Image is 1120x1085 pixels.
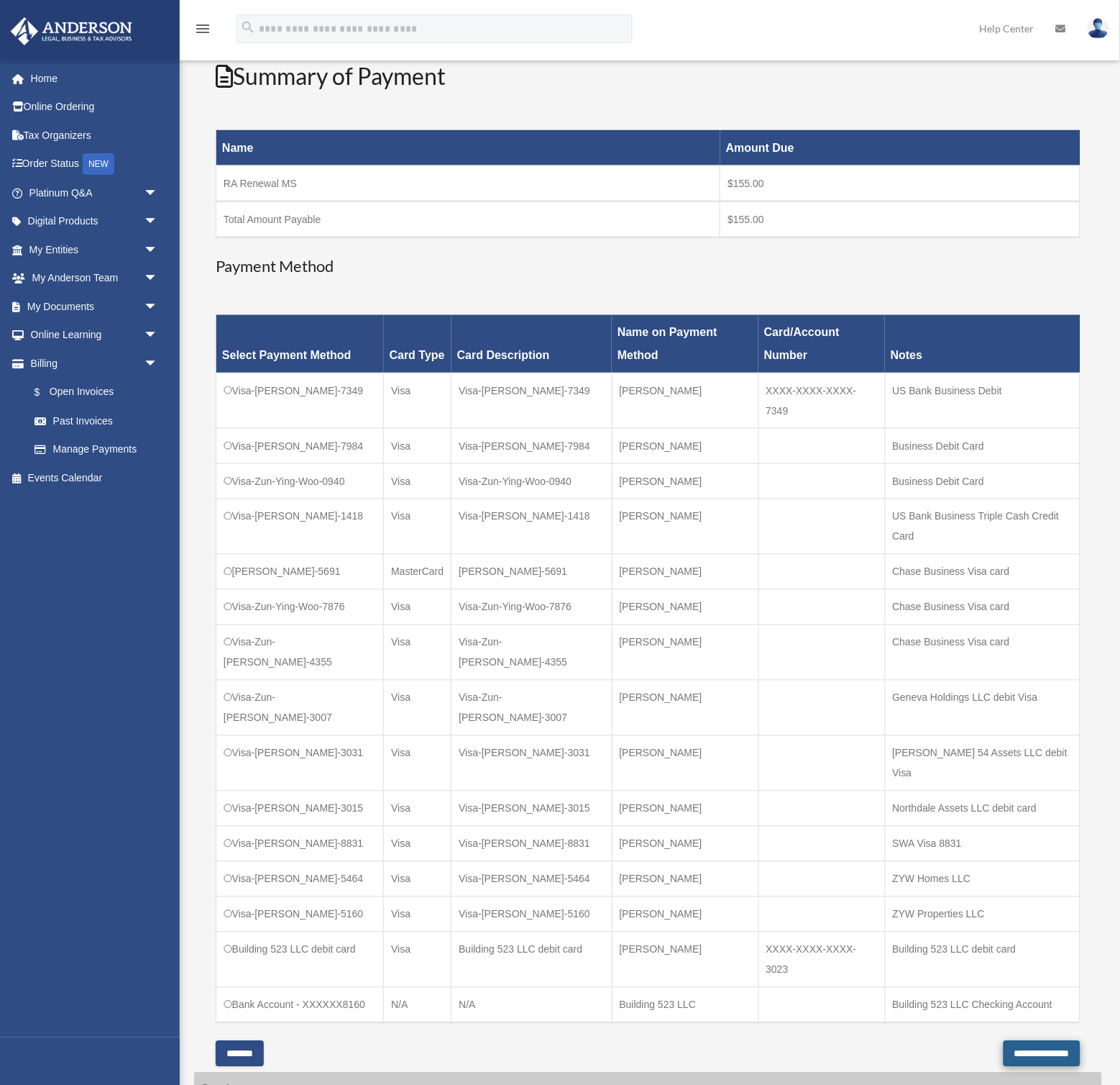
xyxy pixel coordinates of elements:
[216,60,1080,93] h2: Summary of Payment
[216,897,384,932] td: Visa-[PERSON_NAME]-5160
[451,736,612,791] td: Visa-[PERSON_NAME]-3031
[144,207,173,237] span: arrow_drop_down
[612,681,758,736] td: [PERSON_NAME]
[720,165,1080,201] td: $155.00
[885,373,1080,429] td: US Bank Business Debit
[612,429,758,464] td: [PERSON_NAME]
[216,791,384,827] td: Visa-[PERSON_NAME]-3015
[216,429,384,464] td: Visa-[PERSON_NAME]-7984
[10,93,180,122] a: Online Ordering
[10,64,180,93] a: Home
[451,499,612,555] td: Visa-[PERSON_NAME]-1418
[216,464,384,499] td: Visa-Zun-Ying-Woo-0940
[885,499,1080,555] td: US Bank Business Triple Cash Credit Card
[1088,18,1109,39] img: User Pic
[216,681,384,736] td: Visa-Zun-[PERSON_NAME]-3007
[42,383,50,401] span: $
[384,827,451,862] td: Visa
[216,590,384,625] td: Visa-Zun-Ying-Woo-7876
[144,178,173,208] span: arrow_drop_down
[612,932,758,988] td: [PERSON_NAME]
[612,736,758,791] td: [PERSON_NAME]
[612,625,758,681] td: [PERSON_NAME]
[384,932,451,988] td: Visa
[885,736,1080,791] td: [PERSON_NAME] 54 Assets LLC debit Visa
[144,321,173,350] span: arrow_drop_down
[885,897,1080,932] td: ZYW Properties LLC
[612,499,758,555] td: [PERSON_NAME]
[216,988,384,1024] td: Bank Account - XXXXXX8160
[451,464,612,499] td: Visa-Zun-Ying-Woo-0940
[451,625,612,681] td: Visa-Zun-[PERSON_NAME]-4355
[216,373,384,429] td: Visa-[PERSON_NAME]-7349
[10,150,180,179] a: Order StatusNEW
[451,897,612,932] td: Visa-[PERSON_NAME]-5160
[384,373,451,429] td: Visa
[384,555,451,590] td: MasterCard
[144,349,173,378] span: arrow_drop_down
[451,590,612,625] td: Visa-Zun-Ying-Woo-7876
[885,827,1080,862] td: SWA Visa 8831
[885,791,1080,827] td: Northdale Assets LLC debit card
[612,988,758,1024] td: Building 523 LLC
[758,373,885,429] td: XXXX-XXXX-XXXX-7349
[758,315,885,373] th: Card/Account Number
[194,20,211,37] i: menu
[451,827,612,862] td: Visa-[PERSON_NAME]-8831
[6,17,137,45] img: Anderson Advisors Platinum Portal
[10,292,180,321] a: My Documentsarrow_drop_down
[384,429,451,464] td: Visa
[451,555,612,590] td: [PERSON_NAME]-5691
[451,373,612,429] td: Visa-[PERSON_NAME]-7349
[384,791,451,827] td: Visa
[451,791,612,827] td: Visa-[PERSON_NAME]-3015
[451,429,612,464] td: Visa-[PERSON_NAME]-7984
[885,862,1080,897] td: ZYW Homes LLC
[20,435,173,464] a: Manage Payments
[384,681,451,736] td: Visa
[83,153,114,175] div: NEW
[885,681,1080,736] td: Geneva Holdings LLC debit Visa
[885,988,1080,1024] td: Building 523 LLC Checking Account
[10,121,180,150] a: Tax Organizers
[384,897,451,932] td: Visa
[10,349,173,378] a: Billingarrow_drop_down
[216,736,384,791] td: Visa-[PERSON_NAME]-3031
[384,862,451,897] td: Visa
[216,315,384,373] th: Select Payment Method
[451,988,612,1024] td: N/A
[20,378,165,407] a: $Open Invoices
[885,625,1080,681] td: Chase Business Visa card
[144,235,173,265] span: arrow_drop_down
[384,736,451,791] td: Visa
[10,207,180,236] a: Digital Productsarrow_drop_down
[10,321,180,350] a: Online Learningarrow_drop_down
[451,932,612,988] td: Building 523 LLC debit card
[758,932,885,988] td: XXXX-XXXX-XXXX-3023
[384,625,451,681] td: Visa
[216,555,384,590] td: [PERSON_NAME]-5691
[612,791,758,827] td: [PERSON_NAME]
[720,130,1080,165] th: Amount Due
[216,165,720,201] td: RA Renewal MS
[885,555,1080,590] td: Chase Business Visa card
[10,264,180,293] a: My Anderson Teamarrow_drop_down
[612,464,758,499] td: [PERSON_NAME]
[612,897,758,932] td: [PERSON_NAME]
[885,590,1080,625] td: Chase Business Visa card
[144,264,173,294] span: arrow_drop_down
[720,201,1080,237] td: $155.00
[885,464,1080,499] td: Business Debit Card
[612,590,758,625] td: [PERSON_NAME]
[216,130,720,165] th: Name
[10,178,180,207] a: Platinum Q&Aarrow_drop_down
[384,590,451,625] td: Visa
[194,25,211,37] a: menu
[216,932,384,988] td: Building 523 LLC debit card
[20,407,173,435] a: Past Invoices
[885,429,1080,464] td: Business Debit Card
[612,315,758,373] th: Name on Payment Method
[384,988,451,1024] td: N/A
[216,499,384,555] td: Visa-[PERSON_NAME]-1418
[216,625,384,681] td: Visa-Zun-[PERSON_NAME]-4355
